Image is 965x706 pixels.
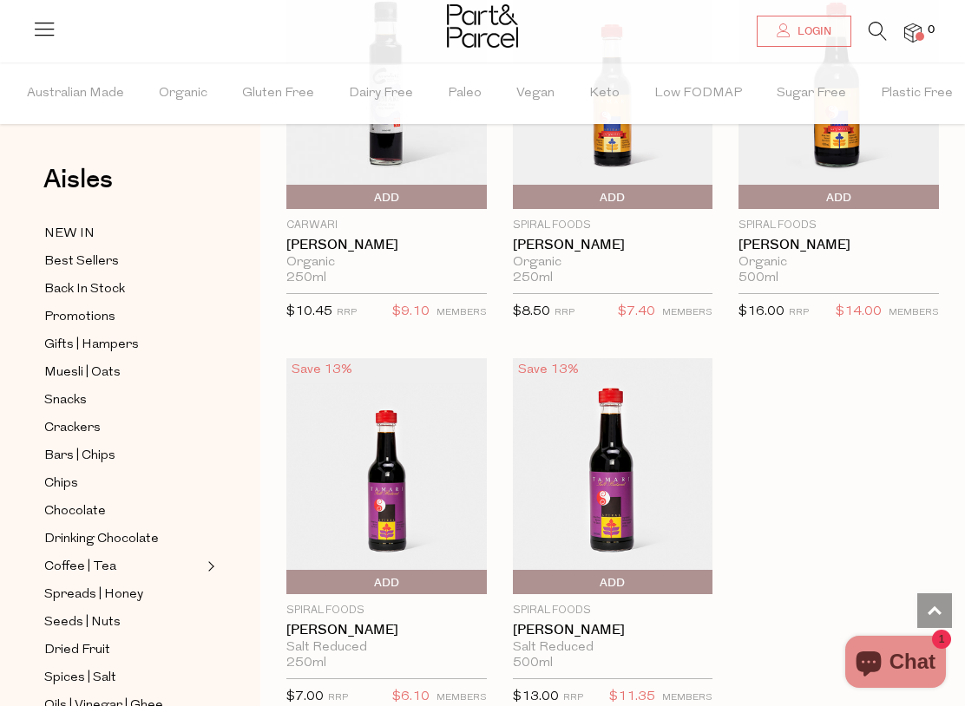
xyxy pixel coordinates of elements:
button: Add To Parcel [513,185,713,209]
small: MEMBERS [662,308,712,317]
span: Bars | Chips [44,446,115,467]
a: Snacks [44,389,202,411]
span: Chocolate [44,501,106,522]
span: Paleo [448,63,482,124]
a: [PERSON_NAME] [286,238,487,253]
button: Add To Parcel [286,570,487,594]
div: Organic [739,255,939,271]
small: MEMBERS [889,308,939,317]
span: 250ml [286,656,326,671]
span: Vegan [516,63,555,124]
div: Organic [513,255,713,271]
a: Bars | Chips [44,445,202,467]
a: Spreads | Honey [44,584,202,605]
span: Back In Stock [44,279,125,300]
p: Spiral Foods [286,603,487,618]
small: MEMBERS [437,308,487,317]
span: $10.45 [286,305,332,318]
small: RRP [555,308,574,317]
a: [PERSON_NAME] [739,238,939,253]
span: Plastic Free [881,63,953,124]
img: Tamari [513,358,713,594]
div: Organic [286,255,487,271]
div: Save 13% [286,358,358,382]
span: Organic [159,63,207,124]
img: Tamari [286,358,487,594]
a: [PERSON_NAME] [286,623,487,638]
span: Login [793,24,831,39]
a: Coffee | Tea [44,556,202,578]
small: RRP [789,308,809,317]
span: NEW IN [44,224,95,245]
small: RRP [563,693,583,703]
span: 0 [923,23,939,38]
span: Gifts | Hampers [44,335,139,356]
a: Muesli | Oats [44,362,202,383]
a: Spices | Salt [44,667,202,689]
a: Chips [44,473,202,494]
span: $8.50 [513,305,550,318]
span: Australian Made [27,63,124,124]
a: Chocolate [44,500,202,522]
button: Expand/Collapse Coffee | Tea [203,556,215,577]
span: $14.00 [836,301,882,324]
div: Salt Reduced [286,640,487,656]
button: Add To Parcel [286,185,487,209]
span: Best Sellers [44,252,119,272]
a: Drinking Chocolate [44,528,202,550]
p: Spiral Foods [739,218,939,233]
a: Back In Stock [44,278,202,300]
button: Add To Parcel [739,185,939,209]
a: Best Sellers [44,251,202,272]
a: 0 [904,23,922,42]
span: Coffee | Tea [44,557,116,578]
a: [PERSON_NAME] [513,623,713,638]
span: Snacks [44,390,87,411]
span: Crackers [44,418,101,439]
a: Dried Fruit [44,639,202,661]
a: Gifts | Hampers [44,334,202,356]
p: Carwari [286,218,487,233]
span: Spreads | Honey [44,585,143,605]
span: Keto [589,63,620,124]
span: Spices | Salt [44,668,116,689]
span: 250ml [513,271,553,286]
span: Drinking Chocolate [44,529,159,550]
span: Chips [44,474,78,494]
small: RRP [337,308,357,317]
span: 250ml [286,271,326,286]
span: Dairy Free [349,63,413,124]
span: Low FODMAP [654,63,742,124]
span: Muesli | Oats [44,363,121,383]
span: $13.00 [513,690,559,703]
span: 500ml [513,656,553,671]
inbox-online-store-chat: Shopify online store chat [840,636,951,692]
a: Promotions [44,306,202,328]
img: Part&Parcel [447,4,518,48]
span: Promotions [44,307,115,328]
a: Crackers [44,417,202,439]
span: $9.10 [392,301,430,324]
small: MEMBERS [437,693,487,703]
div: Save 13% [513,358,584,382]
p: Spiral Foods [513,218,713,233]
a: Aisles [43,167,113,210]
div: Salt Reduced [513,640,713,656]
small: MEMBERS [662,693,712,703]
span: Aisles [43,160,113,199]
a: [PERSON_NAME] [513,238,713,253]
span: Seeds | Nuts [44,612,121,633]
a: Login [757,16,851,47]
small: RRP [328,693,348,703]
span: Gluten Free [242,63,314,124]
a: Seeds | Nuts [44,611,202,633]
span: $7.40 [618,301,655,324]
a: NEW IN [44,223,202,245]
span: 500ml [739,271,778,286]
p: Spiral Foods [513,603,713,618]
span: Dried Fruit [44,640,110,661]
button: Add To Parcel [513,570,713,594]
span: $16.00 [739,305,784,318]
span: Sugar Free [777,63,846,124]
span: $7.00 [286,690,324,703]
